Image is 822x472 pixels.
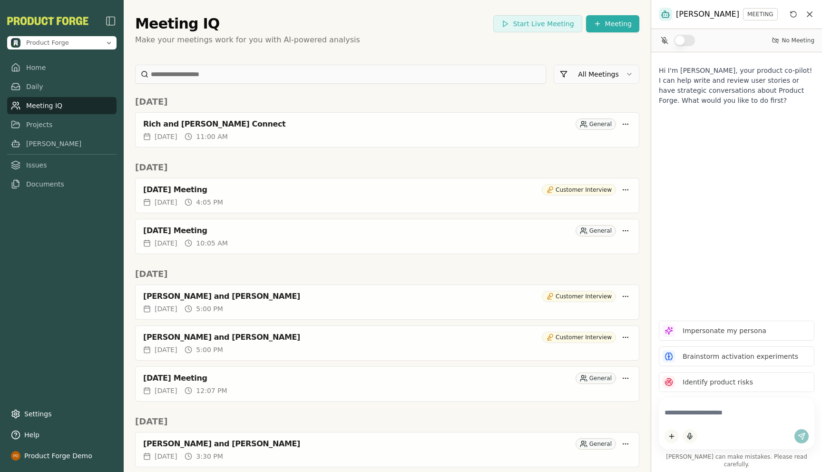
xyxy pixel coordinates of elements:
[135,366,639,402] a: [DATE] MeetingGeneral[DATE]12:07 PM
[620,291,631,302] button: More options
[135,112,639,147] a: Rich and [PERSON_NAME] ConnectGeneral[DATE]11:00 AM
[135,267,639,281] h2: [DATE]
[135,325,639,361] a: [PERSON_NAME] and [PERSON_NAME]Customer Interview[DATE]5:00 PM
[659,372,814,392] button: Identify product risks
[659,346,814,366] button: Brainstorm activation experiments
[7,176,117,193] a: Documents
[155,132,177,141] span: [DATE]
[135,161,639,174] h2: [DATE]
[7,59,117,76] a: Home
[7,36,117,49] button: Open organization switcher
[683,377,753,387] p: Identify product risks
[7,17,88,25] button: PF-Logo
[805,10,814,19] button: Close chat
[143,226,572,236] div: [DATE] Meeting
[683,429,697,443] button: Start dictation
[196,132,227,141] span: 11:00 AM
[135,34,639,46] p: Make your meetings work for you with AI-powered analysis
[576,373,616,384] div: General
[683,352,798,362] p: Brainstorm activation experiments
[7,405,117,423] a: Settings
[155,345,177,354] span: [DATE]
[620,438,631,450] button: More options
[794,429,809,443] button: Send message
[586,15,639,32] button: Meeting
[155,304,177,314] span: [DATE]
[493,15,582,32] button: Start Live Meeting
[143,292,538,301] div: [PERSON_NAME] and [PERSON_NAME]
[26,39,69,47] span: Product Forge
[659,321,814,341] button: Impersonate my persona
[683,326,766,336] p: Impersonate my persona
[11,451,20,461] img: profile
[135,415,639,428] h2: [DATE]
[659,66,814,106] p: Hi I'm [PERSON_NAME], your product co-pilot! I can help write and review user stories or have str...
[620,118,631,130] button: More options
[620,184,631,196] button: More options
[143,374,572,383] div: [DATE] Meeting
[135,95,639,108] h2: [DATE]
[196,304,223,314] span: 5:00 PM
[676,9,739,20] span: [PERSON_NAME]
[155,238,177,248] span: [DATE]
[135,285,639,407] div: Meetings list
[196,386,227,395] span: 12:07 PM
[135,432,639,467] a: [PERSON_NAME] and [PERSON_NAME]General[DATE]3:30 PM
[155,197,177,207] span: [DATE]
[155,452,177,461] span: [DATE]
[196,238,227,248] span: 10:05 AM
[196,452,223,461] span: 3:30 PM
[7,78,117,95] a: Daily
[620,225,631,236] button: More options
[659,453,814,468] span: [PERSON_NAME] can make mistakes. Please read carefully.
[11,38,20,48] img: Product Forge
[7,426,117,443] button: Help
[135,178,639,213] a: [DATE] MeetingCustomer Interview[DATE]4:05 PM
[135,15,220,32] h1: Meeting IQ
[155,386,177,395] span: [DATE]
[7,17,88,25] img: Product Forge
[576,438,616,450] div: General
[542,291,616,302] div: Customer Interview
[7,447,117,464] button: Product Forge Demo
[135,285,639,320] a: [PERSON_NAME] and [PERSON_NAME]Customer Interview[DATE]5:00 PM
[196,345,223,354] span: 5:00 PM
[135,178,639,260] div: Meetings list
[143,439,572,449] div: [PERSON_NAME] and [PERSON_NAME]
[576,225,616,236] div: General
[143,333,538,342] div: [PERSON_NAME] and [PERSON_NAME]
[576,118,616,130] div: General
[782,37,814,44] span: No Meeting
[7,97,117,114] a: Meeting IQ
[143,185,538,195] div: [DATE] Meeting
[7,135,117,152] a: [PERSON_NAME]
[665,429,679,443] button: Add content to chat
[620,332,631,343] button: More options
[7,157,117,174] a: Issues
[788,9,799,20] button: Reset conversation
[135,112,639,153] div: Meetings list
[143,119,572,129] div: Rich and [PERSON_NAME] Connect
[105,15,117,27] img: sidebar
[135,219,639,254] a: [DATE] MeetingGeneral[DATE]10:05 AM
[542,332,616,343] div: Customer Interview
[620,373,631,384] button: More options
[196,197,223,207] span: 4:05 PM
[743,8,778,20] button: MEETING
[7,116,117,133] a: Projects
[542,184,616,196] div: Customer Interview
